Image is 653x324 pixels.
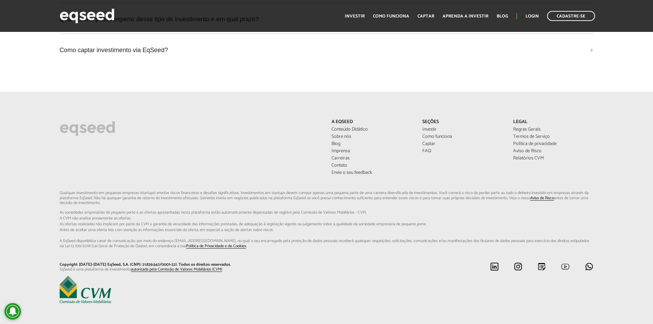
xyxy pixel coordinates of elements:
a: Regras Gerais [513,127,594,132]
a: Imprensa [331,149,412,154]
a: Captar [422,142,503,146]
p: EqSeed é uma plataforma de investimento [60,267,322,272]
a: Termos de Serviço [513,134,594,139]
img: EqSeed é uma plataforma de investimento autorizada pela Comissão de Valores Mobiliários (CVM) [60,276,111,303]
span: As sociedades empresárias de pequeno porte e as ofertas apresentadas nesta plataforma estão aut... [60,211,594,215]
p: A EqSeed [331,119,412,125]
a: Aprenda a investir [443,14,488,19]
img: EqSeed [60,7,114,25]
img: youtube.svg [561,262,570,271]
a: Investir [422,127,503,132]
a: Política de privacidade [513,142,594,146]
span: A CVM não analisa previamente as ofertas. [60,216,594,220]
p: Seções [422,119,503,125]
a: Cadastre-se [547,11,595,21]
img: EqSeed Logo [60,119,115,138]
a: Conteúdo Didático [331,127,412,132]
a: Envie o seu feedback [331,170,412,175]
a: Login [525,14,539,19]
a: Investir [345,14,365,19]
a: Sobre nós [331,134,412,139]
a: Captar [418,14,434,19]
a: Como funciona [422,134,503,139]
a: Carreiras [331,156,412,161]
span: As ofertas realizadas não implicam por parte da CVM a garantia da veracidade das informações p... [60,222,594,226]
a: Blog [497,14,508,19]
img: instagram.svg [514,262,522,271]
span: Antes de aceitar uma oferta leia com atenção as informações essenciais da oferta, em especial... [60,228,594,232]
p: Qualquer investimento em pequenas empresas (startups) envolve riscos financeiros e desafios signi... [60,191,594,249]
img: blog.svg [537,262,546,271]
a: Contato [331,163,412,168]
img: linkedin.svg [490,262,499,271]
a: autorizada pela Comissão de Valores Mobiliários (CVM) [131,267,222,272]
img: whatsapp.svg [585,262,593,271]
a: Aviso de Risco [530,196,554,201]
a: Política de Privacidade e de Cookies [186,244,246,249]
a: Como captar investimento via EqSeed? [60,41,594,59]
a: Aviso de Risco [513,149,594,154]
a: Relatórios CVM [513,156,594,161]
a: FAQ [422,149,503,154]
p: Legal [513,119,594,125]
a: Como funciona [373,14,409,19]
a: Blog [331,142,412,146]
p: Copyright [DATE]-[DATE] EqSeed, S.A. (CNPJ: 21.839.542/0001-22). Todos os direitos reservados. [60,262,322,267]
